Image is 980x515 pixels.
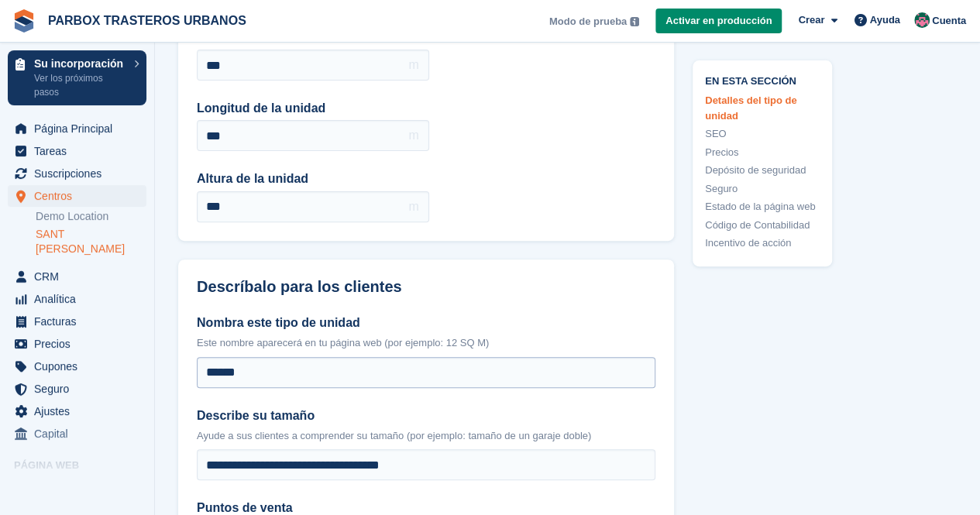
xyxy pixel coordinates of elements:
span: Capital [34,423,127,445]
span: Activar en producción [665,13,772,29]
h2: Descríbalo para los clientes [197,278,655,296]
a: menu [8,311,146,332]
span: CRM [34,266,127,287]
span: Ayuda [870,12,900,28]
label: Altura de la unidad [197,170,429,188]
a: menu [8,355,146,377]
label: Longitud de la unidad [197,99,429,118]
span: página web [34,477,127,499]
a: Vista previa de la tienda [128,479,146,497]
span: Facturas [34,311,127,332]
span: Suscripciones [34,163,127,184]
label: Describe su tamaño [197,407,655,425]
span: Cupones [34,355,127,377]
a: Estado de la página web [705,200,820,215]
a: SANT [PERSON_NAME] [36,227,146,256]
a: PARBOX TRASTEROS URBANOS [42,8,253,33]
p: Ayude a sus clientes a comprender su tamaño (por ejemplo: tamaño de un garaje doble) [197,428,655,444]
p: Este nombre aparecerá en tu página web (por ejemplo: 12 SQ M) [197,335,655,351]
a: menu [8,400,146,422]
span: Modo de prueba [549,14,627,29]
a: Seguro [705,181,820,197]
span: Centros [34,185,127,207]
a: Detalles del tipo de unidad [705,94,820,124]
p: Ver los próximos pasos [34,71,126,99]
a: Incentivo de acción [705,236,820,252]
a: Código de Contabilidad [705,218,820,233]
span: Página Principal [34,118,127,139]
img: icon-info-grey-7440780725fd019a000dd9b08b2336e03edf1995a4989e88bcd33f0948082b44.svg [630,17,639,26]
a: Precios [705,145,820,160]
span: Crear [798,12,824,28]
span: Cuenta [932,13,966,29]
a: SEO [705,127,820,142]
span: En esta sección [705,73,820,88]
a: menu [8,333,146,355]
a: menu [8,140,146,162]
img: stora-icon-8386f47178a22dfd0bd8f6a31ec36ba5ce8667c1dd55bd0f319d3a0aa187defe.svg [12,9,36,33]
a: Demo Location [36,209,146,224]
a: menú [8,477,146,499]
span: Analítica [34,288,127,310]
a: Depósito de seguridad [705,163,820,179]
span: Tareas [34,140,127,162]
a: menu [8,423,146,445]
span: Seguro [34,378,127,400]
img: Jose Manuel [914,12,930,28]
a: menu [8,163,146,184]
p: Su incorporación [34,58,126,69]
span: Página web [14,458,154,473]
label: Nombra este tipo de unidad [197,314,655,332]
a: Su incorporación Ver los próximos pasos [8,50,146,105]
span: Precios [34,333,127,355]
a: menu [8,266,146,287]
a: menu [8,185,146,207]
span: Ajustes [34,400,127,422]
a: menu [8,288,146,310]
a: menu [8,378,146,400]
a: Activar en producción [655,9,782,34]
a: menu [8,118,146,139]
